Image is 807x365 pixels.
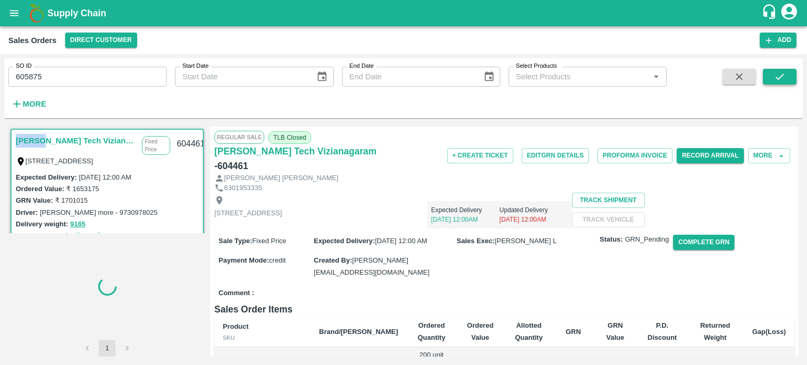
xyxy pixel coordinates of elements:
[748,148,790,163] button: More
[649,70,663,84] button: Open
[36,232,102,240] a: #87970 (Full Load)
[457,237,494,245] label: Sales Exec :
[780,2,799,24] div: account of current user
[512,70,646,84] input: Select Products
[170,132,211,157] div: 604461
[224,183,262,193] p: 6301953335
[252,237,286,245] span: Fixed Price
[223,333,302,342] div: SKU
[16,173,77,181] label: Expected Delivery :
[8,95,49,113] button: More
[752,328,786,336] b: Gap(Loss)
[26,157,94,165] label: [STREET_ADDRESS]
[8,67,167,87] input: Enter SO ID
[599,235,623,245] label: Status:
[65,33,137,48] button: Select DC
[16,62,32,70] label: SO ID
[349,62,374,70] label: End Date
[182,62,209,70] label: Start Date
[431,205,500,215] p: Expected Delivery
[314,256,352,264] label: Created By :
[16,185,64,193] label: Ordered Value:
[467,321,494,341] b: Ordered Value
[673,235,734,250] button: Complete GRN
[500,205,568,215] p: Updated Delivery
[23,100,46,108] strong: More
[66,185,99,193] label: ₹ 1653175
[431,215,500,224] p: [DATE] 12:00AM
[342,67,475,87] input: End Date
[606,321,624,341] b: GRN Value
[648,321,677,341] b: P.D. Discount
[700,321,730,341] b: Returned Weight
[515,321,543,341] b: Allotted Quantity
[214,302,794,317] h6: Sales Order Items
[47,8,106,18] b: Supply Chain
[40,208,158,216] label: [PERSON_NAME] more - 9730978025
[516,62,557,70] label: Select Products
[223,322,249,330] b: Product
[219,256,269,264] label: Payment Mode :
[761,4,780,23] div: customer-support
[268,131,311,144] span: TLB Closed
[26,3,47,24] img: logo
[175,67,308,87] input: Start Date
[219,237,252,245] label: Sale Type :
[500,215,568,224] p: [DATE] 12:00AM
[16,220,68,228] label: Delivery weight:
[16,208,38,216] label: Driver:
[447,148,513,163] button: + Create Ticket
[760,33,796,48] button: Add
[219,288,254,298] label: Comment :
[2,1,26,25] button: open drawer
[677,148,744,163] button: Record Arrival
[522,148,589,163] button: EditGRN Details
[314,256,429,276] span: [PERSON_NAME][EMAIL_ADDRESS][DOMAIN_NAME]
[16,232,34,240] label: Trips:
[77,340,137,357] nav: pagination navigation
[314,237,375,245] label: Expected Delivery :
[99,340,116,357] button: page 1
[312,67,332,87] button: Choose date
[16,134,137,148] a: [PERSON_NAME] Tech Vizianagaram
[70,218,86,231] button: 9165
[319,328,398,336] b: Brand/[PERSON_NAME]
[47,6,761,20] a: Supply Chain
[375,237,427,245] span: [DATE] 12:00 AM
[566,328,581,336] b: GRN
[224,173,338,183] p: [PERSON_NAME] [PERSON_NAME]
[214,159,248,173] h6: - 604461
[597,148,672,163] button: Proforma Invoice
[16,196,53,204] label: GRN Value:
[214,208,282,218] p: [STREET_ADDRESS]
[55,196,88,204] label: ₹ 1701015
[142,136,170,155] p: Fixed Price
[625,235,669,245] span: GRN_Pending
[572,193,645,208] button: Track Shipment
[269,256,286,264] span: credit
[214,131,264,143] span: Regular Sale
[8,34,57,47] div: Sales Orders
[418,321,446,341] b: Ordered Quantity
[214,144,377,159] a: [PERSON_NAME] Tech Vizianagaram
[479,67,499,87] button: Choose date
[79,173,131,181] label: [DATE] 12:00 AM
[495,237,557,245] span: [PERSON_NAME] L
